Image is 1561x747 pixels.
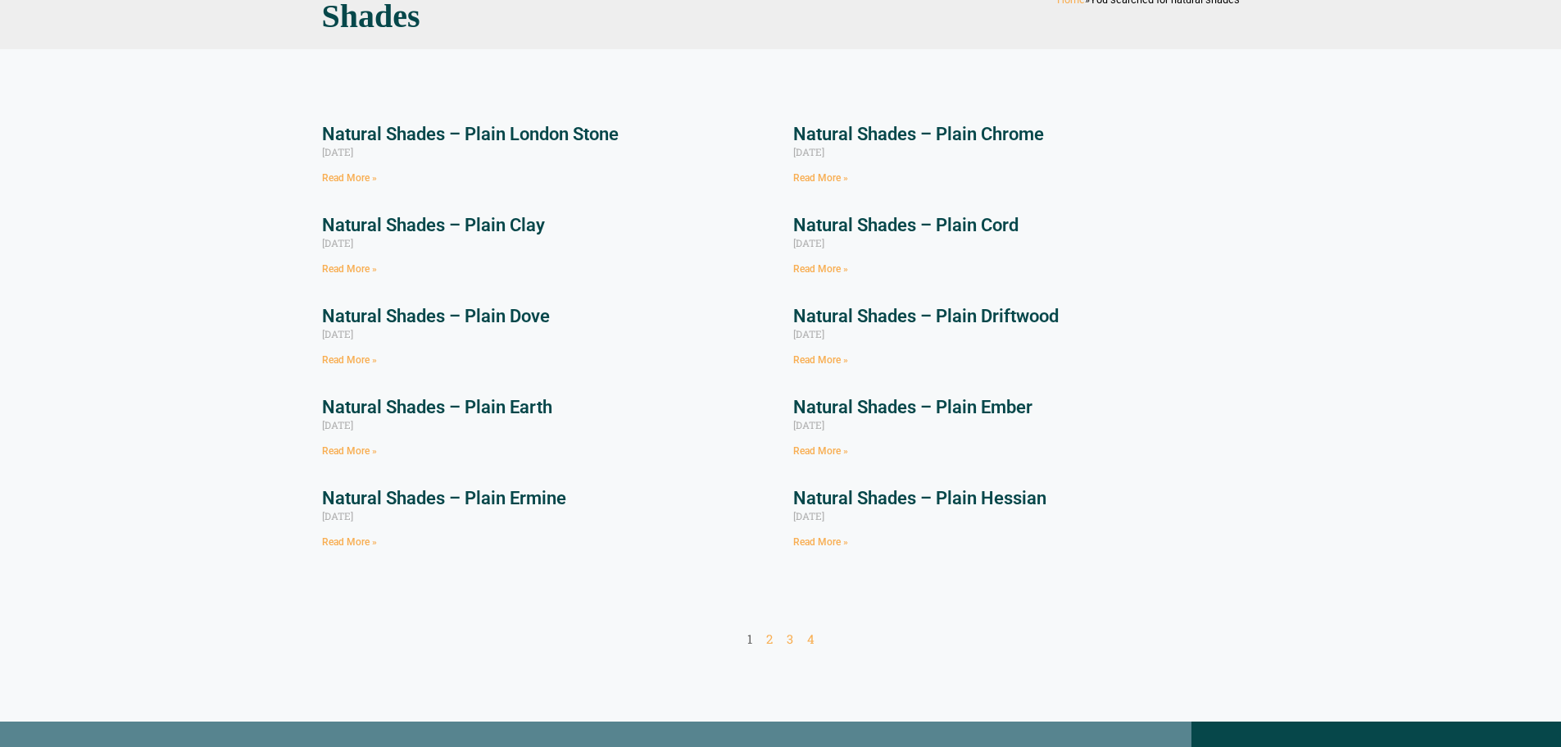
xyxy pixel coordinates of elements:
[793,263,848,275] a: Read more about Natural Shades – Plain Cord
[322,509,353,522] span: [DATE]
[322,145,353,158] span: [DATE]
[793,445,848,457] a: Read more about Natural Shades – Plain Ember
[793,488,1046,508] a: Natural Shades – Plain Hessian
[793,327,824,340] span: [DATE]
[322,124,619,144] a: Natural Shades – Plain London Stone
[793,418,824,431] span: [DATE]
[322,445,377,457] a: Read more about Natural Shades – Plain Earth
[322,263,377,275] a: Read more about Natural Shades – Plain Clay
[793,124,1044,144] a: Natural Shades – Plain Chrome
[322,172,377,184] a: Read more about Natural Shades – Plain London Stone
[322,306,550,326] a: Natural Shades – Plain Dove
[322,327,353,340] span: [DATE]
[793,509,824,522] span: [DATE]
[793,536,848,548] a: Read more about Natural Shades – Plain Hessian
[322,215,545,235] a: Natural Shades – Plain Clay
[807,631,815,647] a: 4
[787,631,793,647] a: 3
[766,631,773,647] a: 2
[322,236,353,249] span: [DATE]
[322,488,566,508] a: Natural Shades – Plain Ermine
[322,418,353,431] span: [DATE]
[793,354,848,366] a: Read more about Natural Shades – Plain Driftwood
[793,172,848,184] a: Read more about Natural Shades – Plain Chrome
[793,145,824,158] span: [DATE]
[322,631,1240,648] nav: Pagination
[793,236,824,249] span: [DATE]
[793,306,1059,326] a: Natural Shades – Plain Driftwood
[793,397,1032,417] a: Natural Shades – Plain Ember
[322,536,377,548] a: Read more about Natural Shades – Plain Ermine
[322,354,377,366] a: Read more about Natural Shades – Plain Dove
[322,397,552,417] a: Natural Shades – Plain Earth
[793,215,1019,235] a: Natural Shades – Plain Cord
[747,631,752,647] span: 1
